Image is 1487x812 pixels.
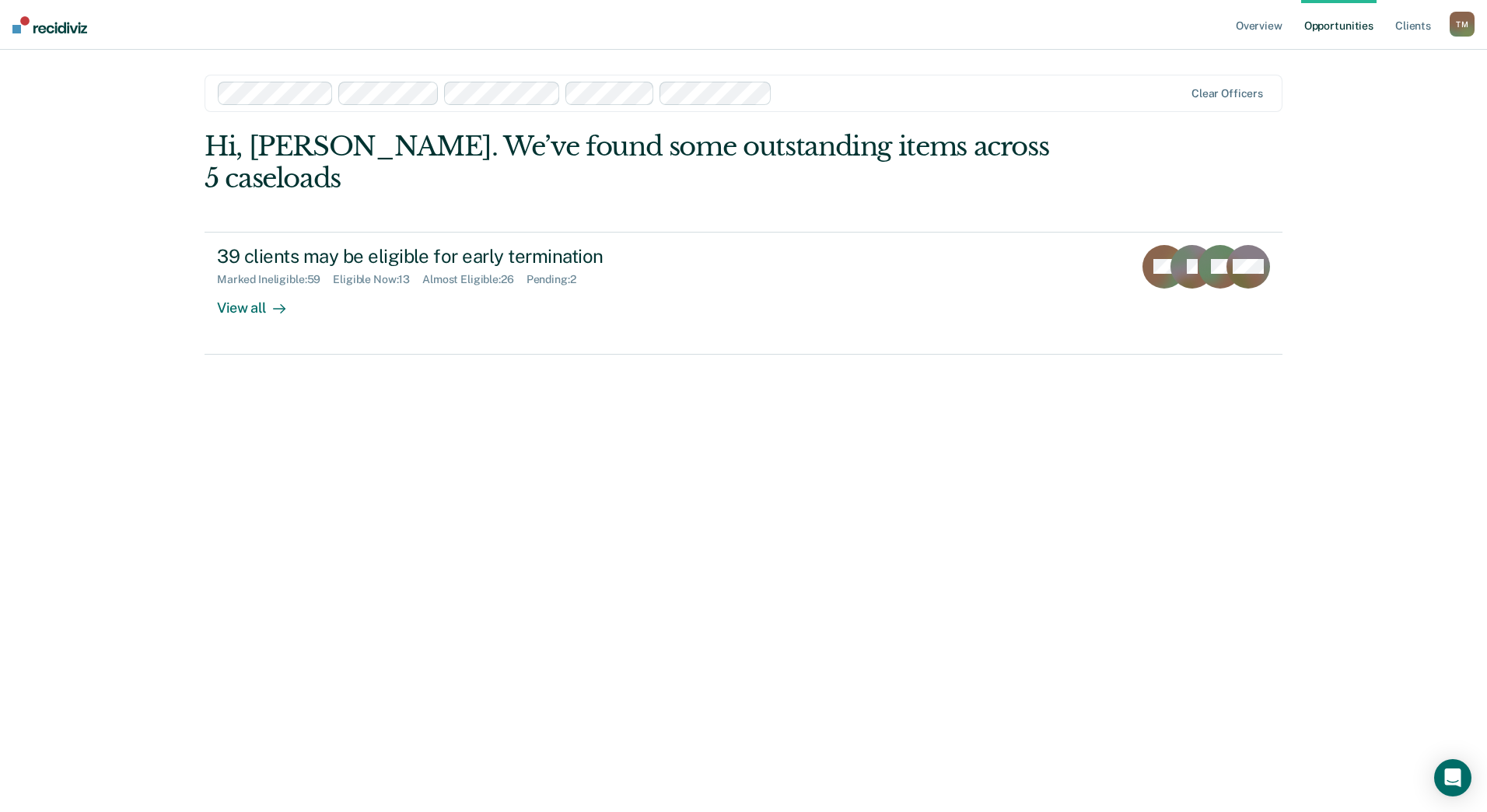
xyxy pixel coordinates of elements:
[217,286,304,317] div: View all
[205,232,1282,355] a: 39 clients may be eligible for early terminationMarked Ineligible:59Eligible Now:13Almost Eligibl...
[205,131,1067,194] div: Hi, [PERSON_NAME]. We’ve found some outstanding items across 5 caseloads
[217,245,763,268] div: 39 clients may be eligible for early termination
[527,273,589,286] div: Pending : 2
[333,273,422,286] div: Eligible Now : 13
[12,16,87,33] img: Recidiviz
[217,273,333,286] div: Marked Ineligible : 59
[422,273,527,286] div: Almost Eligible : 26
[1450,12,1475,37] button: TM
[1434,759,1471,796] div: Open Intercom Messenger
[1191,87,1263,100] div: Clear officers
[1450,12,1475,37] div: T M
